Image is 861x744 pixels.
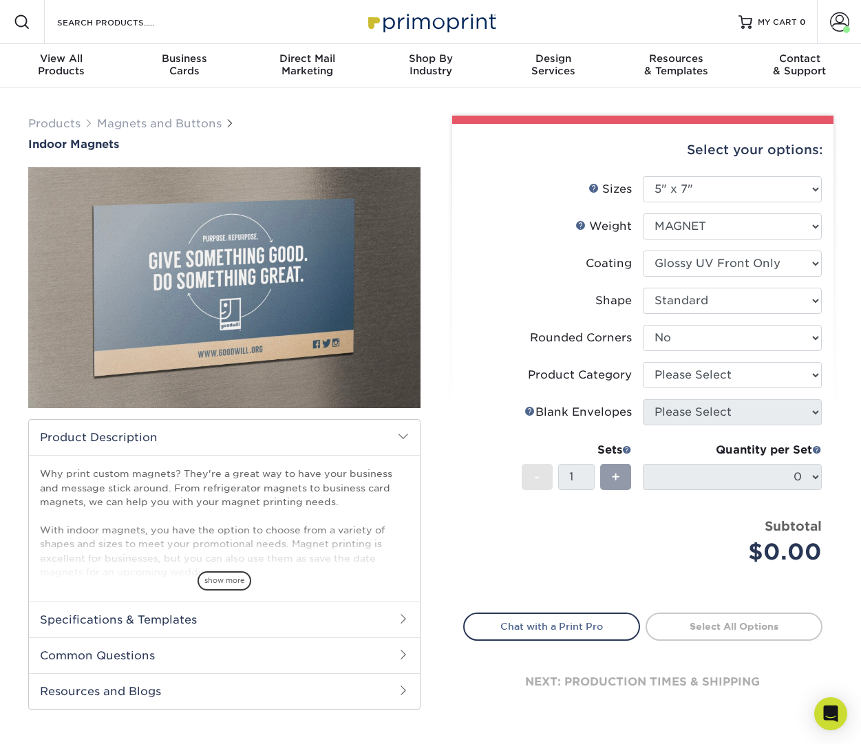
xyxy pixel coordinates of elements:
[29,420,420,455] h2: Product Description
[492,44,615,88] a: DesignServices
[738,44,861,88] a: Contact& Support
[800,17,806,27] span: 0
[28,138,421,151] a: Indoor Magnets
[123,44,246,88] a: BusinessCards
[524,404,632,421] div: Blank Envelopes
[28,117,81,130] a: Products
[765,518,822,533] strong: Subtotal
[123,52,246,65] span: Business
[369,44,492,88] a: Shop ByIndustry
[738,52,861,65] span: Contact
[123,52,246,77] div: Cards
[56,14,190,30] input: SEARCH PRODUCTS.....
[463,613,640,640] a: Chat with a Print Pro
[738,52,861,77] div: & Support
[814,697,847,730] div: Open Intercom Messenger
[369,52,492,77] div: Industry
[643,442,822,458] div: Quantity per Set
[246,52,369,77] div: Marketing
[28,152,421,423] img: Indoor Magnets 01
[198,571,251,590] span: show more
[28,138,119,151] span: Indoor Magnets
[575,218,632,235] div: Weight
[246,52,369,65] span: Direct Mail
[3,702,117,739] iframe: Google Customer Reviews
[29,637,420,673] h2: Common Questions
[615,52,738,77] div: & Templates
[29,673,420,709] h2: Resources and Blogs
[362,7,500,36] img: Primoprint
[588,181,632,198] div: Sizes
[40,467,409,579] p: Why print custom magnets? They're a great way to have your business and message stick around. Fro...
[463,124,822,176] div: Select your options:
[595,293,632,309] div: Shape
[586,255,632,272] div: Coating
[653,535,822,568] div: $0.00
[492,52,615,65] span: Design
[530,330,632,346] div: Rounded Corners
[534,467,540,487] span: -
[463,641,822,723] div: next: production times & shipping
[615,44,738,88] a: Resources& Templates
[646,613,822,640] a: Select All Options
[615,52,738,65] span: Resources
[528,367,632,383] div: Product Category
[246,44,369,88] a: Direct MailMarketing
[29,602,420,637] h2: Specifications & Templates
[758,17,797,28] span: MY CART
[611,467,620,487] span: +
[522,442,632,458] div: Sets
[97,117,222,130] a: Magnets and Buttons
[492,52,615,77] div: Services
[369,52,492,65] span: Shop By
